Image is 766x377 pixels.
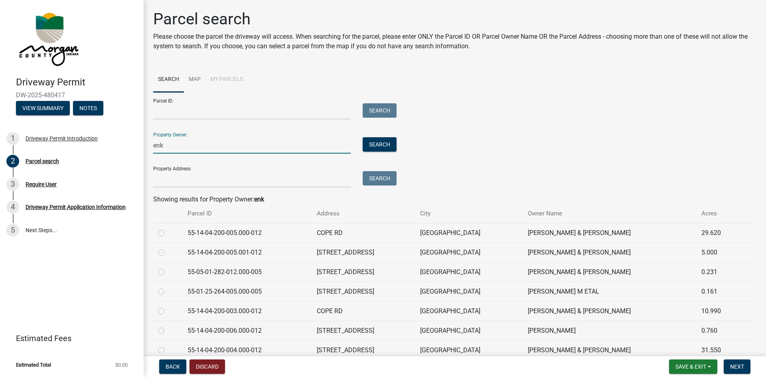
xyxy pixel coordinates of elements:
span: $0.00 [115,362,128,367]
div: 4 [6,201,19,213]
img: Morgan County, Indiana [16,8,80,68]
div: 3 [6,178,19,191]
h1: Parcel search [153,10,756,29]
button: Back [159,359,186,374]
a: Search [153,67,184,93]
td: [STREET_ADDRESS] [312,340,415,360]
td: COPE RD [312,301,415,321]
h4: Driveway Permit [16,77,137,88]
button: Next [724,359,750,374]
td: [PERSON_NAME] & [PERSON_NAME] [523,262,697,282]
td: COPE RD [312,223,415,243]
div: 2 [6,155,19,168]
button: Notes [73,101,103,115]
td: [STREET_ADDRESS] [312,262,415,282]
th: Acres [697,204,742,223]
span: Estimated Total [16,362,51,367]
a: Map [184,67,205,93]
td: [STREET_ADDRESS] [312,243,415,262]
td: [GEOGRAPHIC_DATA] [415,321,523,340]
td: [PERSON_NAME] & [PERSON_NAME] [523,301,697,321]
td: [PERSON_NAME] M ETAL [523,282,697,301]
span: Save & Exit [675,363,706,370]
div: Require User [26,182,57,187]
div: 5 [6,224,19,237]
td: 55-01-25-264-005.000-005 [183,282,312,301]
td: [PERSON_NAME] & [PERSON_NAME] [523,340,697,360]
button: Discard [190,359,225,374]
th: Owner Name [523,204,697,223]
th: City [415,204,523,223]
td: [GEOGRAPHIC_DATA] [415,282,523,301]
button: Search [363,103,397,118]
p: Please choose the parcel the driveway will access. When searching for the parcel, please enter ON... [153,32,756,51]
td: 0.231 [697,262,742,282]
td: 55-14-04-200-005.000-012 [183,223,312,243]
td: 55-14-04-200-005.001-012 [183,243,312,262]
wm-modal-confirm: Notes [73,105,103,112]
td: [GEOGRAPHIC_DATA] [415,223,523,243]
td: [STREET_ADDRESS] [312,282,415,301]
div: 1 [6,132,19,145]
td: 55-05-01-282-012.000-005 [183,262,312,282]
span: Next [730,363,744,370]
div: Showing results for Property Owner: [153,195,756,204]
td: 55-14-04-200-004.000-012 [183,340,312,360]
td: 5.000 [697,243,742,262]
td: [PERSON_NAME] & [PERSON_NAME] [523,243,697,262]
strong: enk [254,195,264,203]
button: Search [363,171,397,186]
td: 10.990 [697,301,742,321]
td: 0.161 [697,282,742,301]
td: [GEOGRAPHIC_DATA] [415,243,523,262]
span: DW-2025-480417 [16,91,128,99]
td: 31.550 [697,340,742,360]
span: Back [166,363,180,370]
th: Address [312,204,415,223]
div: Driveway Permit Introduction [26,136,98,141]
td: [GEOGRAPHIC_DATA] [415,301,523,321]
td: [GEOGRAPHIC_DATA] [415,340,523,360]
button: Search [363,137,397,152]
td: 55-14-04-200-003.000-012 [183,301,312,321]
button: View Summary [16,101,70,115]
td: 0.760 [697,321,742,340]
td: 55-14-04-200-006.000-012 [183,321,312,340]
th: Parcel ID [183,204,312,223]
div: Driveway Permit Application Information [26,204,126,210]
div: Parcel search [26,158,59,164]
wm-modal-confirm: Summary [16,105,70,112]
td: [PERSON_NAME] [523,321,697,340]
button: Save & Exit [669,359,717,374]
a: Estimated Fees [6,330,131,346]
td: [STREET_ADDRESS] [312,321,415,340]
td: 29.620 [697,223,742,243]
td: [GEOGRAPHIC_DATA] [415,262,523,282]
td: [PERSON_NAME] & [PERSON_NAME] [523,223,697,243]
